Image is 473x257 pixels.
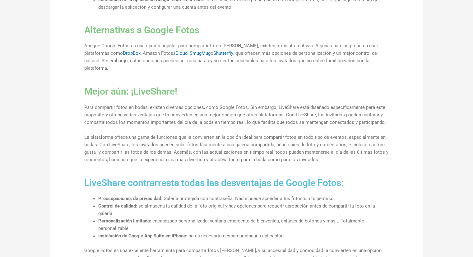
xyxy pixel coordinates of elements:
font: Aunque Google Fotos es una opción popular para compartir fotos [PERSON_NAME], existen otras alter... [84,43,378,56]
font: : Galería protegida con contraseña. Nadie puede acceder a tus fotos sin tu permiso. [161,196,335,201]
font: , Amazon Fotos, [141,50,174,56]
font: : se almacena la calidad de la foto original y hay opciones para requerir aprobación antes de com... [98,203,375,216]
font: La plataforma ofrece una gama de funciones que la convierten en la opción ideal para compartir fo... [84,134,388,162]
font: Mejor aún: ¡LiveShare! [84,86,177,97]
a: Shutterfly [213,50,233,56]
font: Control de calidad [98,203,136,209]
font: Personalización limitada [98,218,150,224]
a: DropBox [123,50,141,56]
a: LiveShare contrarresta todas las desventajas de Google Fotos: [84,177,344,188]
a: SmugMug [190,50,211,56]
font: Instalación de Google App Suite en iPhone [98,233,186,239]
font: : encabezado personalizado, ventana emergente de bienvenida, enlaces de botones y más... Totalmen... [98,218,364,231]
font: : no es necesario descargar ninguna aplicación. [186,233,285,239]
font: , que ofrecen más opciones de personalización y un mejor control de calidad. Sin embargo, estas o... [84,50,377,71]
font: Alternativas a Google Fotos [84,25,199,35]
font: o [211,50,213,56]
font: Preocupaciones de privacidad [98,196,161,201]
a: iCloud, [174,50,188,56]
font: Para compartir fotos en bodas, existen diversas opciones, como Google Fotos. Sin embargo, LiveSha... [84,105,386,125]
